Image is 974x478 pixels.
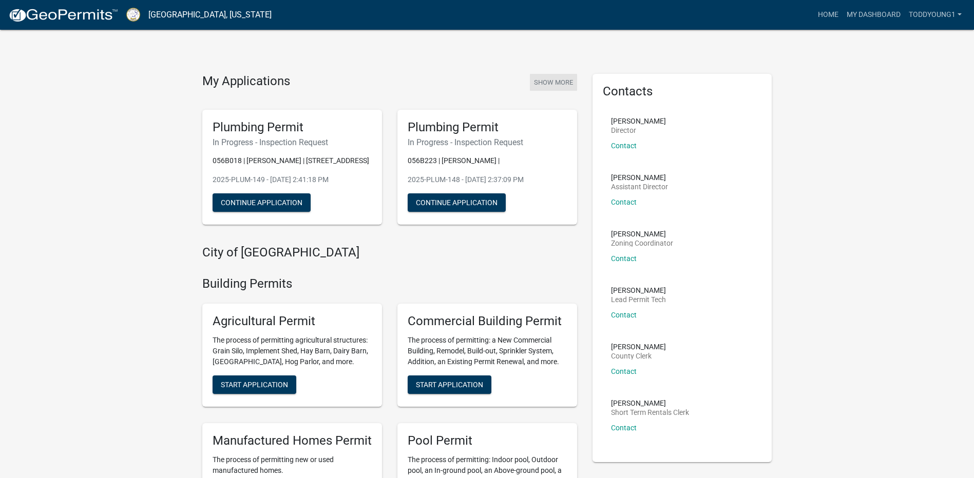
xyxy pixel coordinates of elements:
p: Assistant Director [611,183,668,190]
button: Start Application [408,375,491,394]
h5: Plumbing Permit [213,120,372,135]
p: The process of permitting agricultural structures: Grain Silo, Implement Shed, Hay Barn, Dairy Ba... [213,335,372,367]
a: Contact [611,311,637,319]
p: County Clerk [611,352,666,360]
p: [PERSON_NAME] [611,400,689,407]
h4: My Applications [202,74,290,89]
p: Lead Permit Tech [611,296,666,303]
p: 056B018 | [PERSON_NAME] | [STREET_ADDRESS] [213,155,372,166]
span: Start Application [416,380,483,388]
img: Putnam County, Georgia [126,8,140,22]
h6: In Progress - Inspection Request [408,137,567,147]
p: [PERSON_NAME] [611,117,666,125]
a: [GEOGRAPHIC_DATA], [US_STATE] [148,6,272,24]
a: Contact [611,424,637,432]
p: [PERSON_NAME] [611,343,666,350]
h5: Plumbing Permit [408,120,567,135]
h5: Pool Permit [408,433,567,448]
a: Contact [611,142,637,150]
span: Start Application [221,380,288,388]
h5: Agricultural Permit [213,314,372,329]
p: Short Term Rentals Clerk [611,409,689,416]
a: Home [814,5,843,25]
h5: Manufactured Homes Permit [213,433,372,448]
p: Director [611,127,666,134]
a: Contact [611,254,637,263]
h4: City of [GEOGRAPHIC_DATA] [202,245,577,260]
p: 056B223 | [PERSON_NAME] | [408,155,567,166]
p: Zoning Coordinator [611,240,673,247]
h5: Commercial Building Permit [408,314,567,329]
p: The process of permitting: a New Commercial Building, Remodel, Build-out, Sprinkler System, Addit... [408,335,567,367]
p: [PERSON_NAME] [611,230,673,237]
p: 2025-PLUM-148 - [DATE] 2:37:09 PM [408,174,567,185]
h4: Building Permits [202,276,577,291]
a: Contact [611,367,637,375]
button: Start Application [213,375,296,394]
button: Show More [530,74,577,91]
p: The process of permitting new or used manufactured homes. [213,454,372,476]
p: [PERSON_NAME] [611,174,668,181]
button: Continue Application [408,193,506,212]
button: Continue Application [213,193,311,212]
a: Contact [611,198,637,206]
a: Toddyoung1 [905,5,966,25]
a: My Dashboard [843,5,905,25]
p: [PERSON_NAME] [611,287,666,294]
h5: Contacts [603,84,762,99]
p: 2025-PLUM-149 - [DATE] 2:41:18 PM [213,174,372,185]
h6: In Progress - Inspection Request [213,137,372,147]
